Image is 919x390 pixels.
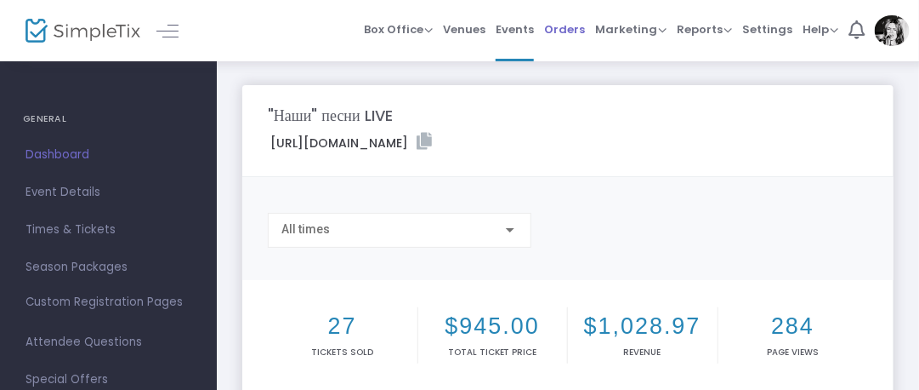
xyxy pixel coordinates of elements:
[281,222,330,236] span: All times
[571,313,714,340] h2: $1,028.97
[803,21,838,37] span: Help
[23,102,194,136] h4: GENERAL
[271,346,414,358] p: Tickets sold
[268,104,393,127] m-panel-title: "Наши" песни LIVE
[742,8,792,51] span: Settings
[26,144,191,166] span: Dashboard
[26,256,191,278] span: Season Packages
[443,8,485,51] span: Venues
[26,294,183,311] span: Custom Registration Pages
[496,8,534,51] span: Events
[571,346,714,358] p: Revenue
[722,346,865,358] p: Page Views
[270,133,432,152] label: [URL][DOMAIN_NAME]
[26,181,191,204] span: Event Details
[722,313,865,340] h2: 284
[677,21,732,37] span: Reports
[595,21,667,37] span: Marketing
[422,346,564,358] p: Total Ticket Price
[26,219,191,241] span: Times & Tickets
[364,21,433,37] span: Box Office
[271,313,414,340] h2: 27
[26,331,191,353] span: Attendee Questions
[422,313,564,340] h2: $945.00
[544,8,585,51] span: Orders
